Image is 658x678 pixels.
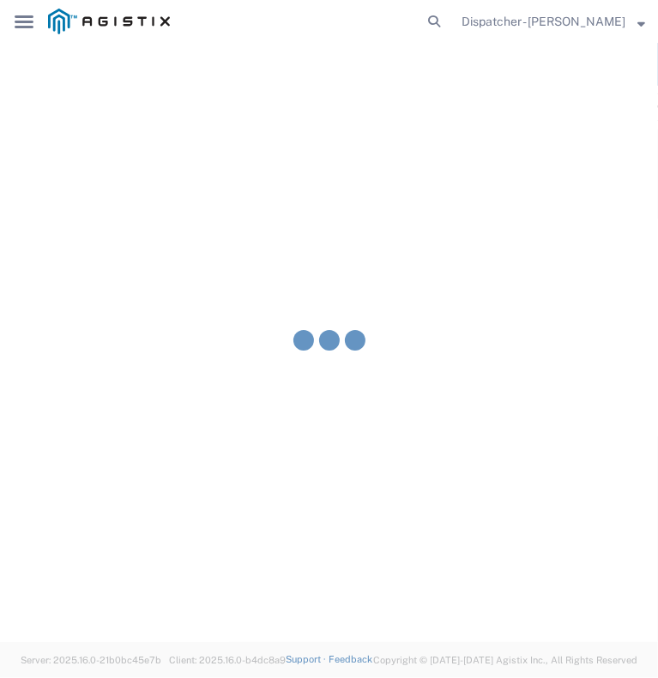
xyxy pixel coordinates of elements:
[169,655,286,665] span: Client: 2025.16.0-b4dc8a9
[286,654,329,664] a: Support
[373,653,637,668] span: Copyright © [DATE]-[DATE] Agistix Inc., All Rights Reserved
[21,655,161,665] span: Server: 2025.16.0-21b0bc45e7b
[329,654,372,664] a: Feedback
[48,9,170,34] img: logo
[461,11,646,32] button: Dispatcher - [PERSON_NAME]
[462,12,625,31] span: Dispatcher - Cameron Bowman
